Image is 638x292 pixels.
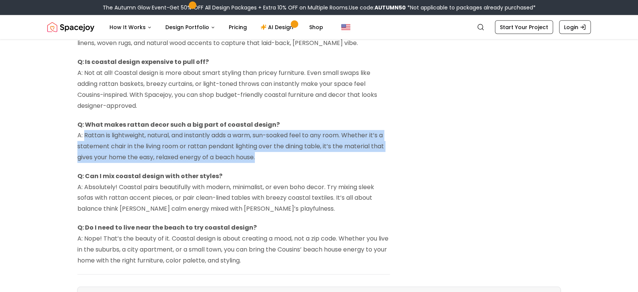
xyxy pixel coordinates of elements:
[223,20,253,35] a: Pricing
[77,171,390,214] p: A: Absolutely! Coastal pairs beautifully with modern, minimalist, or even boho decor. Try mixing ...
[406,4,536,11] span: *Not applicable to packages already purchased*
[559,20,591,34] a: Login
[77,57,390,111] p: A: Not at all! Coastal design is more about smart styling than pricey furniture. Even small swaps...
[254,20,302,35] a: AI Design
[349,4,406,11] span: Use code:
[77,57,209,66] strong: Q: Is coastal design expensive to pull off?
[159,20,221,35] button: Design Portfolio
[103,20,329,35] nav: Main
[341,23,350,32] img: United States
[77,120,280,129] strong: Q: What makes rattan decor such a big part of coastal design?
[303,20,329,35] a: Shop
[47,15,591,39] nav: Global
[495,20,553,34] a: Start Your Project
[77,120,390,163] p: A: Rattan is lightweight, natural, and instantly adds a warm, sun-soaked feel to any room. Whethe...
[77,172,222,180] strong: Q: Can I mix coastal design with other styles?
[103,20,158,35] button: How It Works
[77,223,257,232] strong: Q: Do I need to live near the beach to try coastal design?
[77,222,390,266] p: A: Nope! That’s the beauty of it. Coastal design is about creating a mood, not a zip code. Whethe...
[47,20,94,35] a: Spacejoy
[374,4,406,11] b: AUTUMN50
[47,20,94,35] img: Spacejoy Logo
[103,4,536,11] div: The Autumn Glow Event-Get 50% OFF All Design Packages + Extra 10% OFF on Multiple Rooms.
